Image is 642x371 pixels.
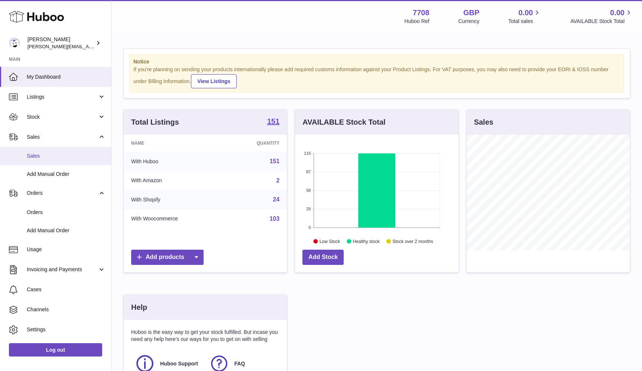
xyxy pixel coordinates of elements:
[27,43,149,49] span: [PERSON_NAME][EMAIL_ADDRESS][DOMAIN_NAME]
[405,18,429,25] div: Huboo Ref
[191,74,237,88] a: View Listings
[276,177,279,184] a: 2
[353,239,380,244] text: Healthy stock
[393,239,433,244] text: Stock over 2 months
[27,134,98,141] span: Sales
[270,158,280,164] a: 151
[307,207,311,211] text: 29
[27,152,106,160] span: Sales
[413,8,429,18] strong: 7708
[267,118,279,125] strong: 151
[27,114,98,121] span: Stock
[131,117,179,127] h3: Total Listings
[27,93,98,101] span: Listings
[124,209,225,229] td: With Woocommerce
[27,246,106,253] span: Usage
[610,8,625,18] span: 0.00
[133,58,620,65] strong: Notice
[304,151,311,155] text: 116
[273,196,280,203] a: 24
[27,266,98,273] span: Invoicing and Payments
[320,239,340,244] text: Low Stock
[570,8,633,25] a: 0.00 AVAILABLE Stock Total
[160,360,198,367] span: Huboo Support
[131,302,147,312] h3: Help
[458,18,480,25] div: Currency
[225,135,287,152] th: Quantity
[27,36,94,50] div: [PERSON_NAME]
[519,8,533,18] span: 0.00
[508,18,541,25] span: Total sales
[9,343,102,357] a: Log out
[131,250,204,265] a: Add products
[508,8,541,25] a: 0.00 Total sales
[270,216,280,222] a: 103
[124,190,225,209] td: With Shopify
[570,18,633,25] span: AVAILABLE Stock Total
[27,209,106,216] span: Orders
[27,286,106,293] span: Cases
[302,117,385,127] h3: AVAILABLE Stock Total
[234,360,245,367] span: FAQ
[27,190,98,197] span: Orders
[302,250,344,265] a: Add Stock
[307,170,311,174] text: 87
[124,171,225,190] td: With Amazon
[9,37,20,49] img: victor@erbology.co
[267,118,279,127] a: 151
[27,227,106,234] span: Add Manual Order
[27,326,106,333] span: Settings
[133,66,620,88] div: If you're planning on sending your products internationally please add required customs informati...
[307,188,311,193] text: 58
[124,135,225,152] th: Name
[463,8,479,18] strong: GBP
[27,306,106,313] span: Channels
[474,117,493,127] h3: Sales
[27,171,106,178] span: Add Manual Order
[27,73,106,81] span: My Dashboard
[131,329,279,343] p: Huboo is the easy way to get your stock fulfilled. But incase you need any help here's our ways f...
[309,225,311,230] text: 0
[124,152,225,171] td: With Huboo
